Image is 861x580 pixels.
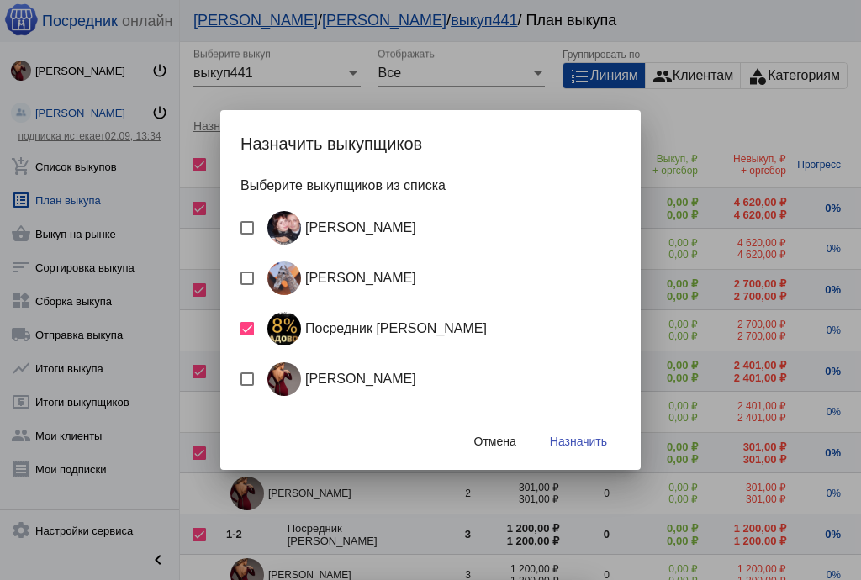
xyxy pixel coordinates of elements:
span: Отмена [474,435,516,448]
h2: Назначить выкупщиков [240,130,621,157]
div: [PERSON_NAME] [261,362,416,396]
div: [PERSON_NAME] [261,261,416,295]
div: [PERSON_NAME] [261,211,416,245]
button: Отмена [461,426,530,456]
img: _E307Jkv9Cs-4H1kBtXvoaCfQgB4U5ffG5ArfBopodPEbhTC0LnURCA2vIkaLXjhlHSgoDRtHHSiTos0hxUfJ75_.jpg [267,312,301,345]
div: Посредник [PERSON_NAME] [261,312,487,345]
mat-icon: keyboard_arrow_up [767,534,787,554]
button: Назначить [536,426,621,456]
img: bgfajlR9xlM.jpg [267,211,301,245]
img: 3XY1X6g1kT8.jpg [267,261,301,295]
span: Назначить [550,435,607,448]
img: O4awEp9LpKGYEZBxOm6KLRXQrA0SojuAgygPtFCRogdHmNS3bfFw-bnmtcqyXLVtOmoJu9Rw.jpg [267,362,301,396]
p: Выберите выкупщиков из списка [240,174,621,198]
